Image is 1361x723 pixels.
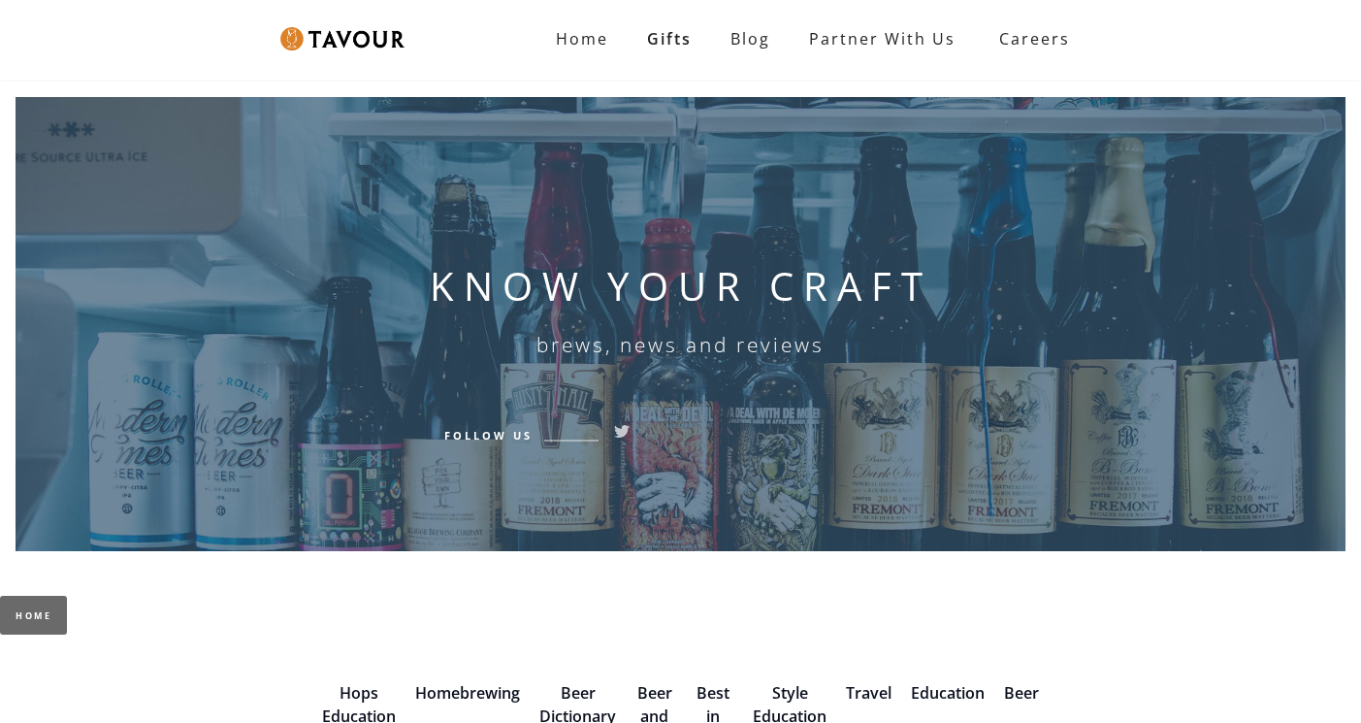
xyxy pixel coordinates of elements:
[790,19,975,58] a: Partner with Us
[430,263,932,310] h1: KNOW YOUR CRAFT
[536,19,628,58] a: Home
[536,333,825,356] h6: brews, news and reviews
[999,19,1070,58] strong: Careers
[911,682,985,704] a: Education
[444,426,533,444] h6: Follow Us
[1004,682,1039,704] a: Beer
[711,19,790,58] a: Blog
[628,19,711,58] a: Gifts
[415,682,520,704] a: Homebrewing
[556,28,608,49] strong: Home
[975,12,1085,66] a: Careers
[846,682,891,704] a: Travel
